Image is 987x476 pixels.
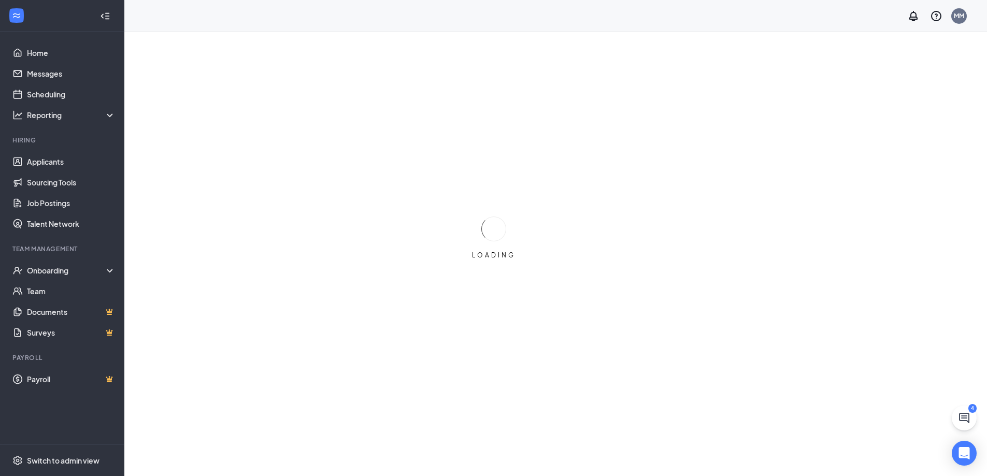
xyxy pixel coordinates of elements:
[12,110,23,120] svg: Analysis
[12,455,23,466] svg: Settings
[27,213,116,234] a: Talent Network
[958,412,970,424] svg: ChatActive
[907,10,920,22] svg: Notifications
[12,265,23,276] svg: UserCheck
[12,244,113,253] div: Team Management
[968,404,977,413] div: 4
[11,10,22,21] svg: WorkstreamLogo
[952,406,977,430] button: ChatActive
[27,193,116,213] a: Job Postings
[468,251,520,259] div: LOADING
[27,322,116,343] a: SurveysCrown
[27,110,116,120] div: Reporting
[27,63,116,84] a: Messages
[27,301,116,322] a: DocumentsCrown
[100,11,110,21] svg: Collapse
[930,10,942,22] svg: QuestionInfo
[952,441,977,466] div: Open Intercom Messenger
[27,369,116,390] a: PayrollCrown
[27,42,116,63] a: Home
[12,136,113,145] div: Hiring
[12,353,113,362] div: Payroll
[27,84,116,105] a: Scheduling
[27,281,116,301] a: Team
[27,265,107,276] div: Onboarding
[27,172,116,193] a: Sourcing Tools
[27,151,116,172] a: Applicants
[27,455,99,466] div: Switch to admin view
[954,11,964,20] div: MM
